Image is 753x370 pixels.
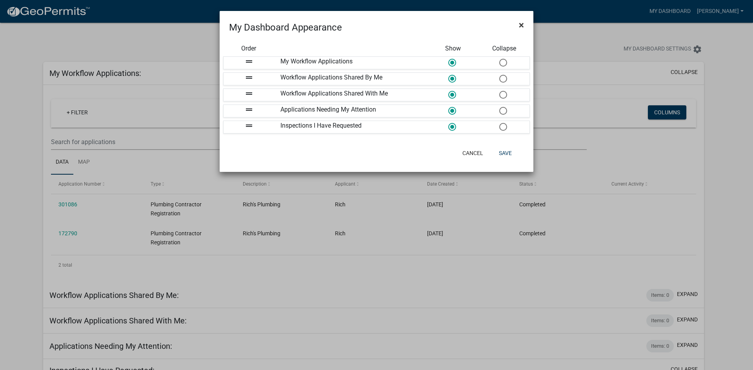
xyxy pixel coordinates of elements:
[223,44,274,53] div: Order
[275,73,427,85] div: Workflow Applications Shared By Me
[456,146,489,160] button: Cancel
[275,57,427,69] div: My Workflow Applications
[244,89,254,98] i: drag_handle
[244,73,254,82] i: drag_handle
[275,105,427,117] div: Applications Needing My Attention
[244,57,254,66] i: drag_handle
[275,121,427,133] div: Inspections I Have Requested
[275,89,427,101] div: Workflow Applications Shared With Me
[519,20,524,31] span: ×
[427,44,478,53] div: Show
[244,105,254,114] i: drag_handle
[493,146,518,160] button: Save
[244,121,254,130] i: drag_handle
[513,14,530,36] button: Close
[479,44,530,53] div: Collapse
[229,20,342,34] h4: My Dashboard Appearance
